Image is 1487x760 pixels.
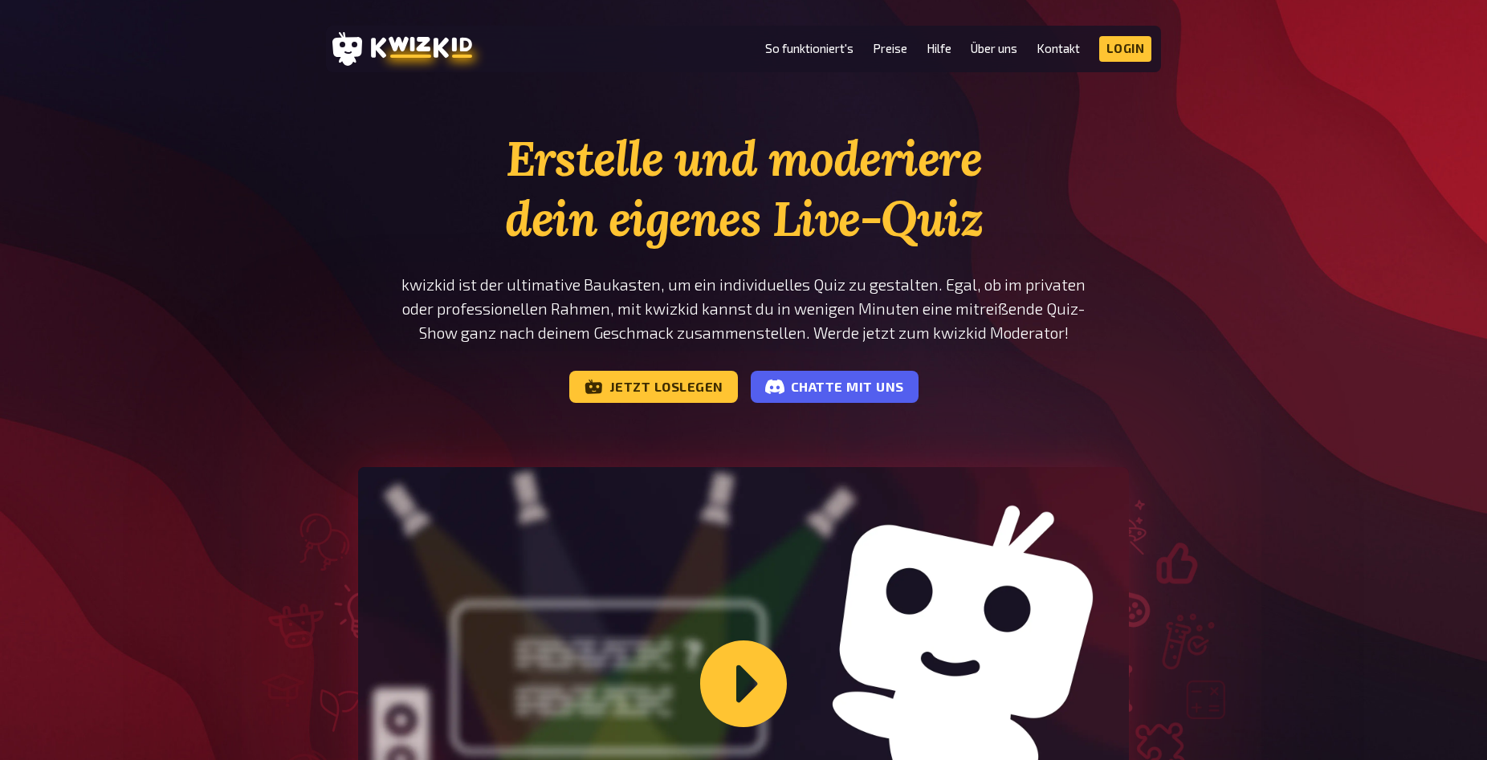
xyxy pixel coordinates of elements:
[1037,42,1080,55] a: Kontakt
[751,371,919,403] a: Chatte mit uns
[927,42,951,55] a: Hilfe
[873,42,907,55] a: Preise
[358,128,1129,249] h1: Erstelle und moderiere dein eigenes Live-Quiz
[971,42,1017,55] a: Über uns
[569,371,738,403] a: Jetzt loslegen
[765,42,853,55] a: So funktioniert's
[1099,36,1152,62] a: Login
[358,273,1129,345] p: kwizkid ist der ultimative Baukasten, um ein individuelles Quiz zu gestalten. Egal, ob im private...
